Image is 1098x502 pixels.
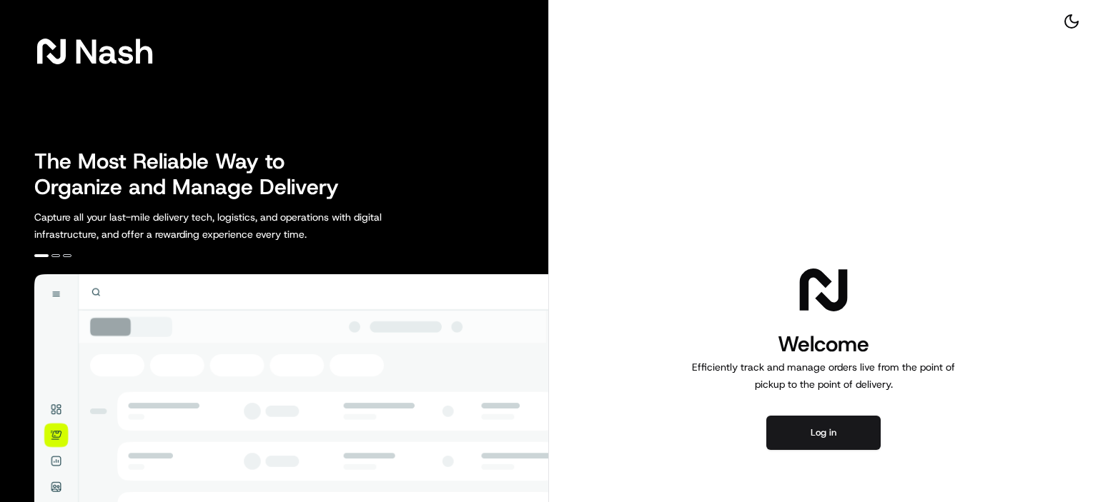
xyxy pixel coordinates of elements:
[766,416,881,450] button: Log in
[686,330,961,358] h1: Welcome
[34,209,446,243] p: Capture all your last-mile delivery tech, logistics, and operations with digital infrastructure, ...
[686,358,961,393] p: Efficiently track and manage orders live from the point of pickup to the point of delivery.
[74,37,154,66] span: Nash
[34,149,355,200] h2: The Most Reliable Way to Organize and Manage Delivery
